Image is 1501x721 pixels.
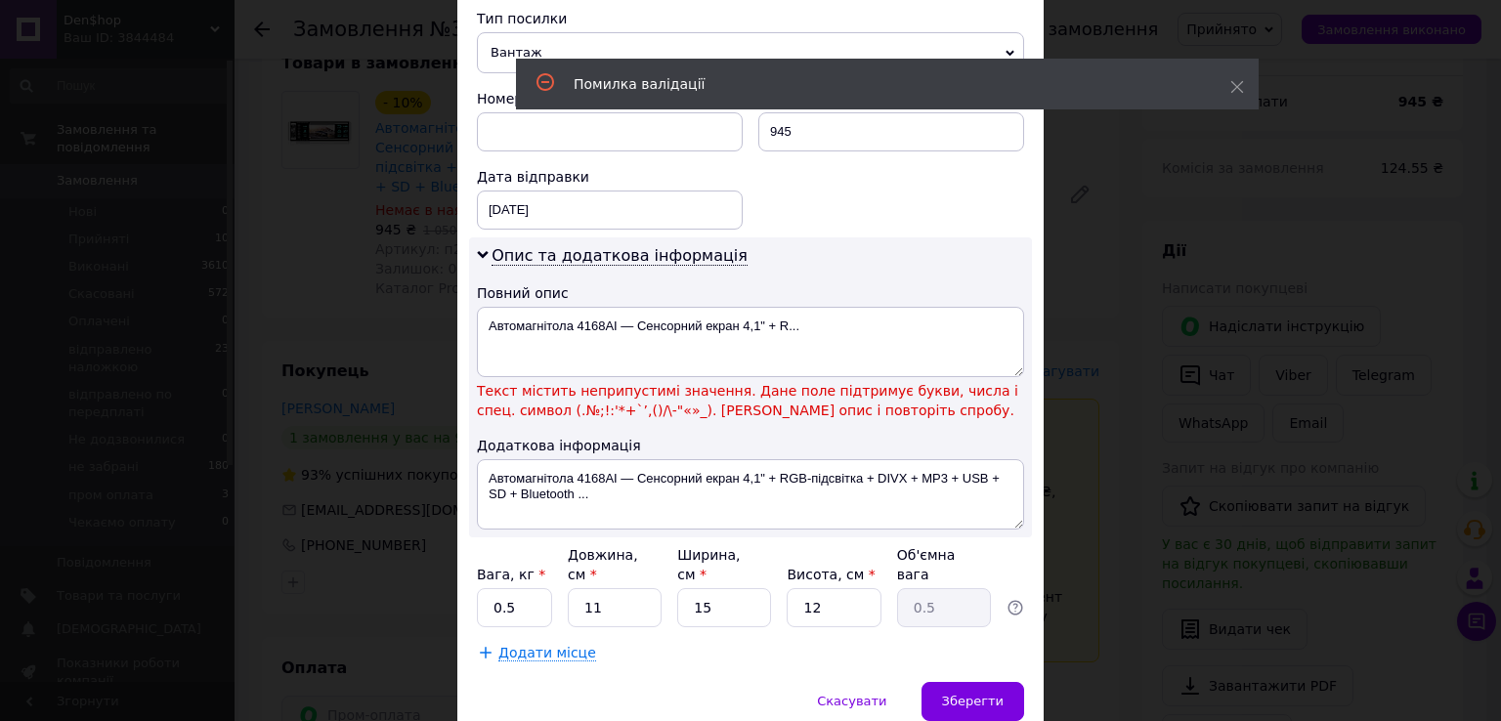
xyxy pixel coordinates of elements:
[477,89,743,108] div: Номер упаковки (не обов'язково)
[817,694,886,708] span: Скасувати
[677,547,740,582] label: Ширина, см
[477,167,743,187] div: Дата відправки
[477,459,1024,530] textarea: Автомагнітола 4168AI — Сенсорний екран 4,1" + RGB-підсвітка + DIVX + MP3 + USB + SD + Bluetooth ...
[477,567,545,582] label: Вага, кг
[498,645,596,661] span: Додати місце
[477,381,1024,420] span: Текст містить неприпустимі значення. Дане поле підтримує букви, числа і спец. символ (.№;!:'*+`’,...
[574,74,1181,94] div: Помилка валідації
[477,11,567,26] span: Тип посилки
[477,436,1024,455] div: Додаткова інформація
[568,547,638,582] label: Довжина, см
[787,567,875,582] label: Висота, см
[492,246,748,266] span: Опис та додаткова інформація
[897,545,991,584] div: Об'ємна вага
[477,32,1024,73] span: Вантаж
[942,694,1004,708] span: Зберегти
[477,307,1024,377] textarea: Автомагнітола 4168AI — Сенсорний екран 4,1" + R...
[477,283,1024,303] div: Повний опис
